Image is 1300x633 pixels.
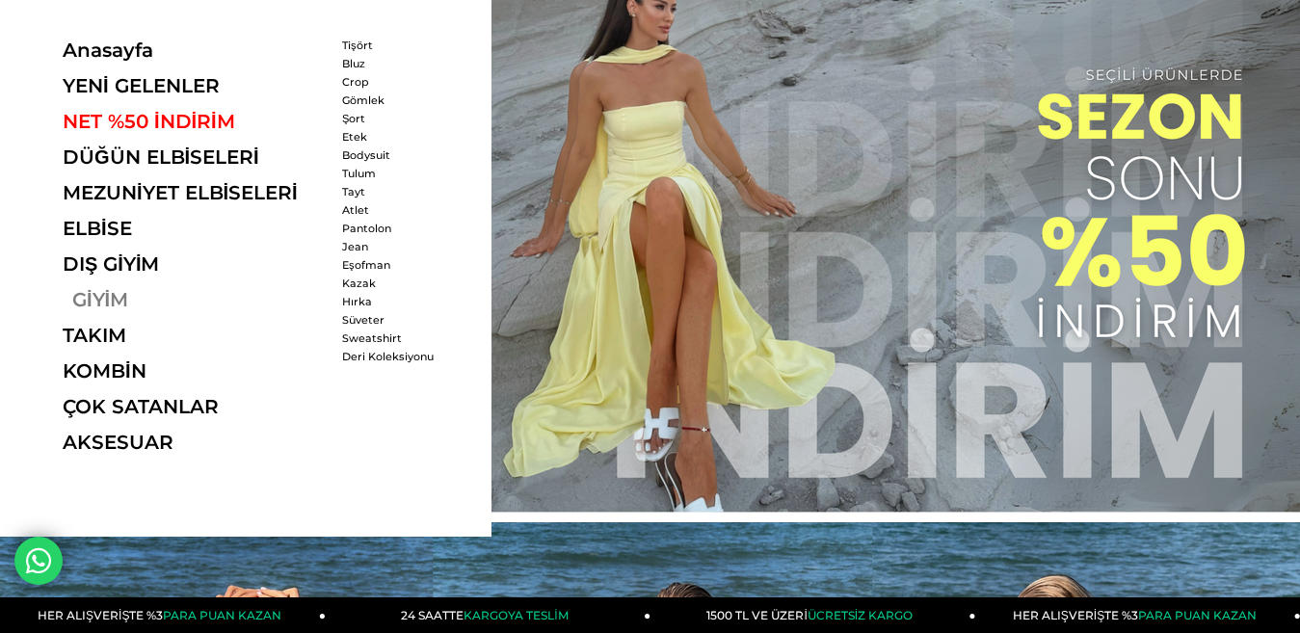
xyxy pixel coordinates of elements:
a: Şort [342,112,453,125]
span: PARA PUAN KAZAN [163,608,281,622]
a: DÜĞÜN ELBİSELERİ [63,145,328,169]
a: TAKIM [63,324,328,347]
span: PARA PUAN KAZAN [1138,608,1257,622]
a: Tayt [342,185,453,198]
a: Eşofman [342,258,453,272]
a: Bodysuit [342,148,453,162]
a: HER ALIŞVERİŞTE %3PARA PUAN KAZAN [1,597,326,633]
a: AKSESUAR [63,431,328,454]
a: Süveter [342,313,453,327]
a: YENİ GELENLER [63,74,328,97]
span: KARGOYA TESLİM [464,608,568,622]
a: Pantolon [342,222,453,235]
a: Sweatshirt [342,331,453,345]
a: Kazak [342,277,453,290]
a: Etek [342,130,453,144]
a: KOMBİN [63,359,328,382]
a: Atlet [342,203,453,217]
a: Hırka [342,295,453,308]
a: ELBİSE [63,217,328,240]
a: Crop [342,75,453,89]
a: Bluz [342,57,453,70]
a: Deri Koleksiyonu [342,350,453,363]
a: 24 SAATTEKARGOYA TESLİM [326,597,650,633]
a: Tişört [342,39,453,52]
a: Tulum [342,167,453,180]
a: NET %50 İNDİRİM [63,110,328,133]
a: 1500 TL VE ÜZERİÜCRETSİZ KARGO [650,597,975,633]
a: ÇOK SATANLAR [63,395,328,418]
a: MEZUNİYET ELBİSELERİ [63,181,328,204]
span: ÜCRETSİZ KARGO [808,608,913,622]
a: Gömlek [342,93,453,107]
a: Jean [342,240,453,253]
a: DIŞ GİYİM [63,252,328,276]
a: Anasayfa [63,39,328,62]
a: GİYİM [63,288,328,311]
